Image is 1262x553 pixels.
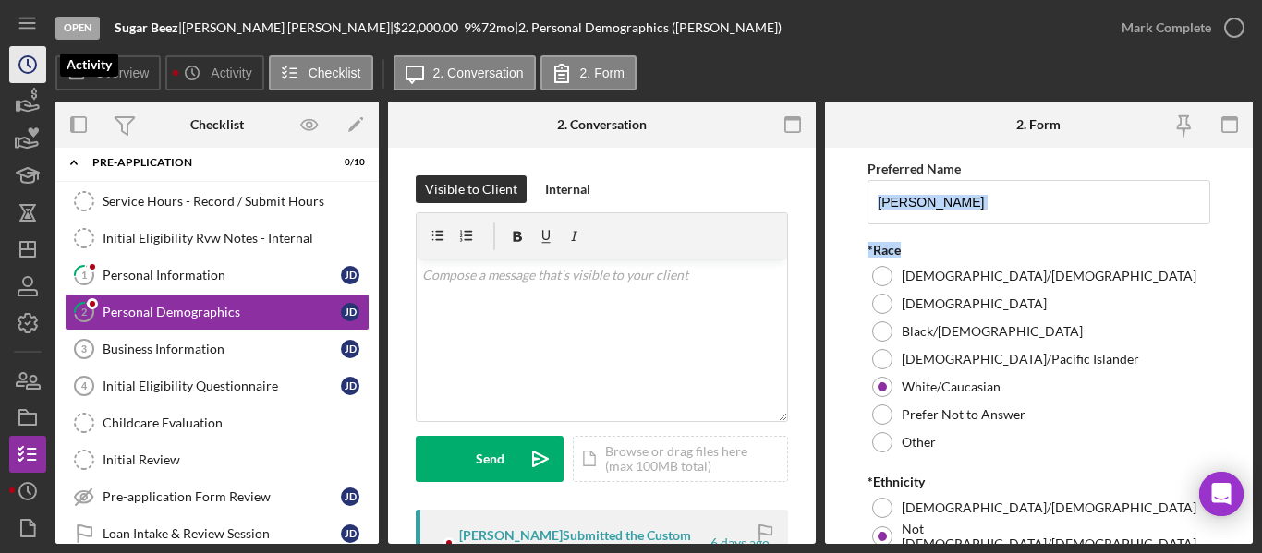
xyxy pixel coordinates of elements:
[902,379,1001,394] label: White/Caucasian
[65,367,370,404] a: 4Initial Eligibility QuestionnaireJD
[81,269,87,281] tspan: 1
[433,66,524,80] label: 2. Conversation
[557,117,647,132] div: 2. Conversation
[65,183,370,220] a: Service Hours - Record / Submit Hours
[416,175,527,203] button: Visible to Client
[902,324,1083,339] label: Black/[DEMOGRAPHIC_DATA]
[103,342,341,356] div: Business Information
[332,157,365,168] div: 0 / 10
[341,524,359,543] div: J D
[81,306,87,318] tspan: 2
[103,194,369,209] div: Service Hours - Record / Submit Hours
[65,331,370,367] a: 3Business InformationJD
[211,66,251,80] label: Activity
[540,55,637,90] button: 2. Form
[309,66,361,80] label: Checklist
[536,175,600,203] button: Internal
[425,175,517,203] div: Visible to Client
[341,303,359,321] div: J D
[902,407,1025,422] label: Prefer Not to Answer
[103,379,341,393] div: Initial Eligibility Questionnaire
[92,157,319,168] div: Pre-Application
[65,294,370,331] a: 2Personal DemographicsJD
[103,268,341,283] div: Personal Information
[103,231,369,246] div: Initial Eligibility Rvw Notes - Internal
[902,435,936,450] label: Other
[416,436,564,482] button: Send
[65,441,370,478] a: Initial Review
[65,220,370,257] a: Initial Eligibility Rvw Notes - Internal
[182,20,394,35] div: [PERSON_NAME] [PERSON_NAME] |
[464,20,481,35] div: 9 %
[65,478,370,515] a: Pre-application Form ReviewJD
[580,66,625,80] label: 2. Form
[515,20,782,35] div: | 2. Personal Demographics ([PERSON_NAME])
[868,243,1209,258] div: *Race
[103,526,341,541] div: Loan Intake & Review Session
[868,161,961,176] label: Preferred Name
[55,55,161,90] button: Overview
[476,436,504,482] div: Send
[902,522,1205,551] label: Not [DEMOGRAPHIC_DATA]/[DEMOGRAPHIC_DATA]
[190,117,244,132] div: Checklist
[902,269,1196,283] label: [DEMOGRAPHIC_DATA]/[DEMOGRAPHIC_DATA]
[81,343,87,355] tspan: 3
[65,404,370,441] a: Childcare Evaluation
[902,500,1196,515] label: [DEMOGRAPHIC_DATA]/[DEMOGRAPHIC_DATA]
[902,296,1047,311] label: [DEMOGRAPHIC_DATA]
[1103,9,1253,46] button: Mark Complete
[341,377,359,395] div: J D
[710,535,770,550] time: 2025-08-14 14:14
[103,489,341,504] div: Pre-application Form Review
[95,66,149,80] label: Overview
[545,175,590,203] div: Internal
[341,266,359,284] div: J D
[1199,472,1244,516] div: Open Intercom Messenger
[902,352,1139,367] label: [DEMOGRAPHIC_DATA]/Pacific Islander
[165,55,263,90] button: Activity
[55,17,100,40] div: Open
[115,20,182,35] div: |
[65,257,370,294] a: 1Personal InformationJD
[481,20,515,35] div: 72 mo
[65,515,370,552] a: Loan Intake & Review SessionJD
[115,19,178,35] b: Sugar Beez
[269,55,373,90] button: Checklist
[103,415,369,430] div: Childcare Evaluation
[81,380,88,391] tspan: 4
[868,475,1209,489] div: *Ethnicity
[394,55,536,90] button: 2. Conversation
[103,452,369,467] div: Initial Review
[341,487,359,506] div: J D
[341,340,359,358] div: J D
[394,20,464,35] div: $22,000.00
[103,305,341,319] div: Personal Demographics
[1122,9,1211,46] div: Mark Complete
[1016,117,1061,132] div: 2. Form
